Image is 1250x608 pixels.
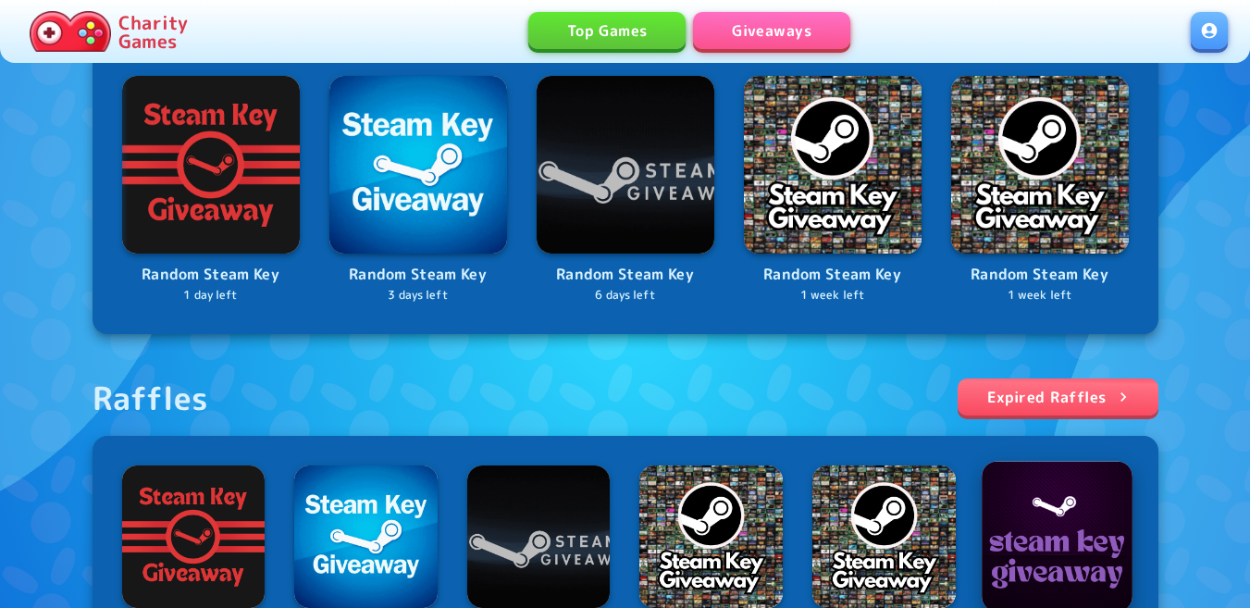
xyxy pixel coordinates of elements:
[329,76,507,254] img: Logo
[693,12,850,49] a: Giveaways
[122,76,300,304] a: LogoRandom Steam Key1 day left
[537,76,714,304] a: LogoRandom Steam Key6 days left
[22,7,195,56] a: Charity Games
[329,76,507,304] a: LogoRandom Steam Key3 days left
[122,263,300,287] p: Random Steam Key
[122,287,300,304] p: 1 day left
[951,76,1129,304] a: LogoRandom Steam Key1 week left
[951,263,1129,287] p: Random Steam Key
[329,287,507,304] p: 3 days left
[744,76,922,304] a: LogoRandom Steam Key1 week left
[744,76,922,254] img: Logo
[537,76,714,254] img: Logo
[537,263,714,287] p: Random Steam Key
[528,12,686,49] a: Top Games
[951,287,1129,304] p: 1 week left
[118,13,188,50] p: Charity Games
[744,263,922,287] p: Random Steam Key
[122,76,300,254] img: Logo
[744,287,922,304] p: 1 week left
[958,378,1158,416] a: Expired Raffles
[30,11,111,52] img: Charity.Games
[93,378,209,417] div: Raffles
[951,76,1129,254] img: Logo
[329,263,507,287] p: Random Steam Key
[537,287,714,304] p: 6 days left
